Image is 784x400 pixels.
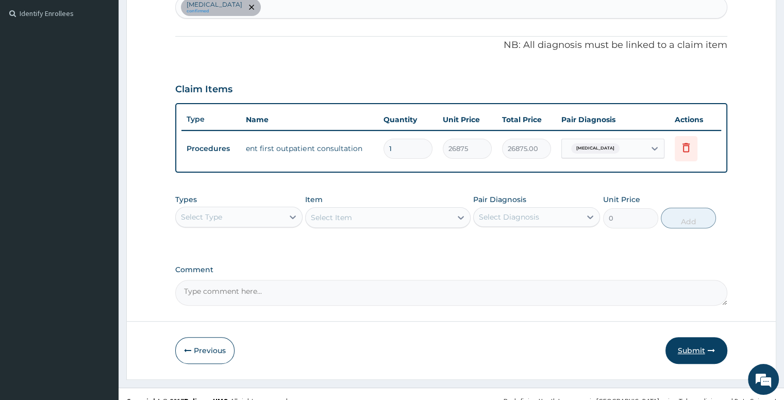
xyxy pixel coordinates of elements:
th: Actions [670,109,721,130]
textarea: Type your message and hit 'Enter' [5,281,196,318]
div: Minimize live chat window [169,5,194,30]
img: d_794563401_company_1708531726252_794563401 [19,52,42,77]
span: [MEDICAL_DATA] [571,143,620,154]
label: Pair Diagnosis [473,194,526,205]
div: Select Diagnosis [479,212,539,222]
p: [MEDICAL_DATA] [187,1,242,9]
button: Add [661,208,716,228]
th: Type [181,110,241,129]
th: Quantity [378,109,438,130]
th: Total Price [497,109,556,130]
label: Item [305,194,323,205]
button: Submit [665,337,727,364]
div: Select Type [181,212,222,222]
span: remove selection option [247,3,256,12]
label: Unit Price [603,194,640,205]
td: Procedures [181,139,241,158]
span: We're online! [60,130,142,234]
div: Chat with us now [54,58,173,71]
th: Unit Price [438,109,497,130]
h3: Claim Items [175,84,232,95]
small: confirmed [187,9,242,14]
button: Previous [175,337,235,364]
td: ent first outpatient consultation [241,138,378,159]
th: Pair Diagnosis [556,109,670,130]
th: Name [241,109,378,130]
p: NB: All diagnosis must be linked to a claim item [175,39,727,52]
label: Comment [175,265,727,274]
label: Types [175,195,197,204]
